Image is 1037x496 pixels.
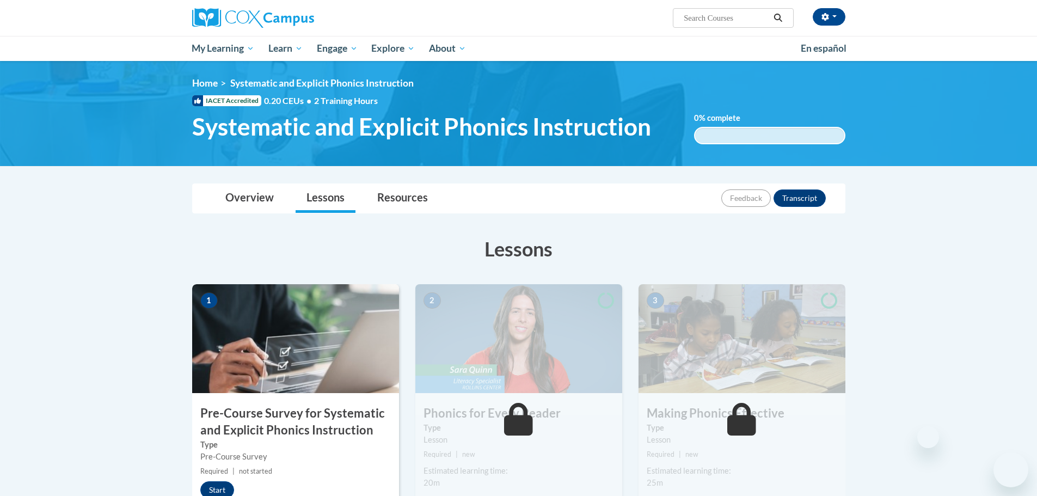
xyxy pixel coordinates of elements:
span: 3 [647,292,664,309]
h3: Making Phonics Effective [639,405,845,422]
iframe: Button to launch messaging window [993,452,1028,487]
span: Systematic and Explicit Phonics Instruction [230,77,414,89]
span: 2 [424,292,441,309]
button: Feedback [721,189,771,207]
img: Cox Campus [192,8,314,28]
span: About [429,42,466,55]
h3: Pre-Course Survey for Systematic and Explicit Phonics Instruction [192,405,399,439]
span: not started [239,467,272,475]
span: Engage [317,42,358,55]
span: new [685,450,698,458]
span: 25m [647,478,663,487]
span: 2 Training Hours [314,95,378,106]
h3: Lessons [192,235,845,262]
span: Explore [371,42,415,55]
div: Estimated learning time: [647,465,837,477]
label: Type [647,422,837,434]
a: Lessons [296,184,355,213]
span: | [456,450,458,458]
span: Required [424,450,451,458]
span: Required [647,450,674,458]
img: Course Image [415,284,622,393]
label: Type [200,439,391,451]
a: Resources [366,184,439,213]
span: IACET Accredited [192,95,261,106]
span: Systematic and Explicit Phonics Instruction [192,112,651,141]
iframe: Close message [917,426,939,448]
span: | [232,467,235,475]
span: Learn [268,42,303,55]
div: Lesson [424,434,614,446]
span: 0 [694,113,699,123]
a: About [422,36,473,61]
a: Explore [364,36,422,61]
button: Transcript [774,189,826,207]
span: My Learning [192,42,254,55]
div: Lesson [647,434,837,446]
a: Overview [214,184,285,213]
div: Main menu [176,36,862,61]
div: Estimated learning time: [424,465,614,477]
span: | [679,450,681,458]
span: En español [801,42,846,54]
span: new [462,450,475,458]
h3: Phonics for Every Reader [415,405,622,422]
div: Pre-Course Survey [200,451,391,463]
span: Required [200,467,228,475]
input: Search Courses [683,11,770,25]
a: Learn [261,36,310,61]
a: En español [794,37,854,60]
a: Cox Campus [192,8,399,28]
button: Search [770,11,786,25]
label: % complete [694,112,757,124]
a: Home [192,77,218,89]
span: 0.20 CEUs [264,95,314,107]
img: Course Image [639,284,845,393]
a: My Learning [185,36,262,61]
span: 1 [200,292,218,309]
a: Engage [310,36,365,61]
label: Type [424,422,614,434]
span: 20m [424,478,440,487]
span: • [306,95,311,106]
img: Course Image [192,284,399,393]
button: Account Settings [813,8,845,26]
